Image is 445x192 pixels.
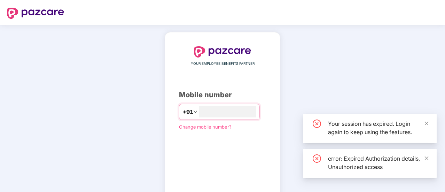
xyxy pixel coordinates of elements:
[191,61,255,67] span: YOUR EMPLOYEE BENEFITS PARTNER
[179,90,266,100] div: Mobile number
[313,120,321,128] span: close-circle
[193,110,197,114] span: down
[194,46,251,57] img: logo
[424,121,429,126] span: close
[7,8,64,19] img: logo
[328,154,428,171] div: error: Expired Authorization details, Unauthorized access
[179,124,232,130] a: Change mobile number?
[328,120,428,136] div: Your session has expired. Login again to keep using the features.
[313,154,321,163] span: close-circle
[424,156,429,161] span: close
[183,108,193,116] span: +91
